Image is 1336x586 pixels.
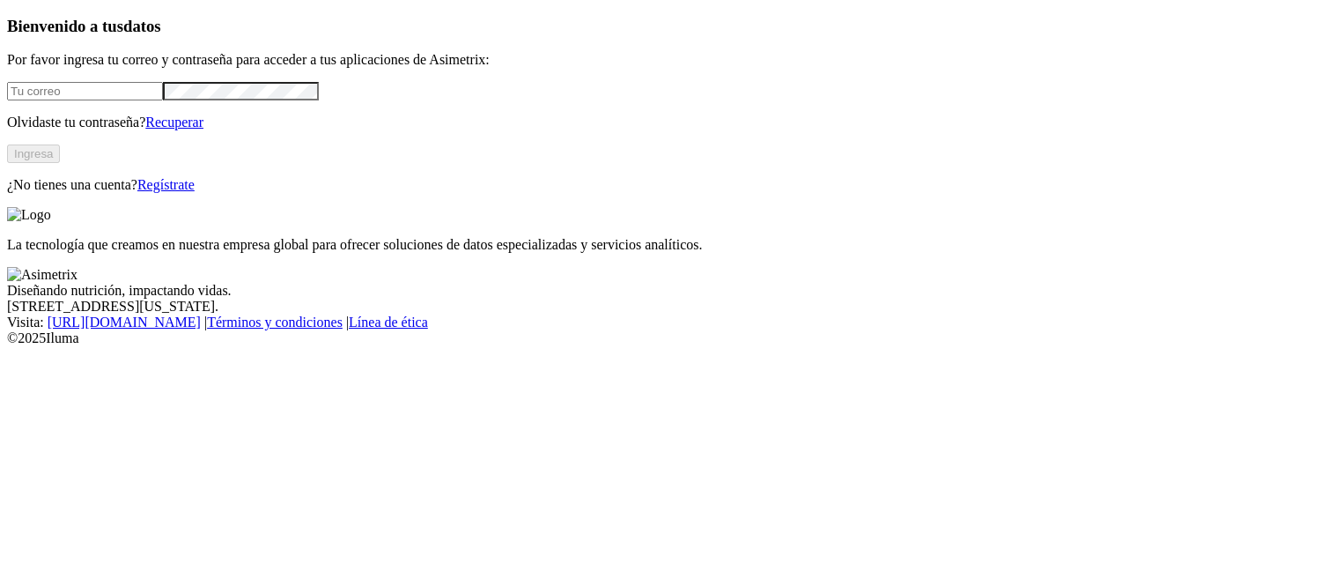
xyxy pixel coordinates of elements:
[7,267,78,283] img: Asimetrix
[349,315,428,330] a: Línea de ética
[7,17,1329,36] h3: Bienvenido a tus
[145,115,203,130] a: Recuperar
[48,315,201,330] a: [URL][DOMAIN_NAME]
[123,17,161,35] span: datos
[137,177,195,192] a: Regístrate
[7,52,1329,68] p: Por favor ingresa tu correo y contraseña para acceder a tus aplicaciones de Asimetrix:
[7,177,1329,193] p: ¿No tienes una cuenta?
[7,145,60,163] button: Ingresa
[7,237,1329,253] p: La tecnología que creamos en nuestra empresa global para ofrecer soluciones de datos especializad...
[7,283,1329,299] div: Diseñando nutrición, impactando vidas.
[7,315,1329,330] div: Visita : | |
[7,115,1329,130] p: Olvidaste tu contraseña?
[207,315,343,330] a: Términos y condiciones
[7,330,1329,346] div: © 2025 Iluma
[7,82,163,100] input: Tu correo
[7,299,1329,315] div: [STREET_ADDRESS][US_STATE].
[7,207,51,223] img: Logo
